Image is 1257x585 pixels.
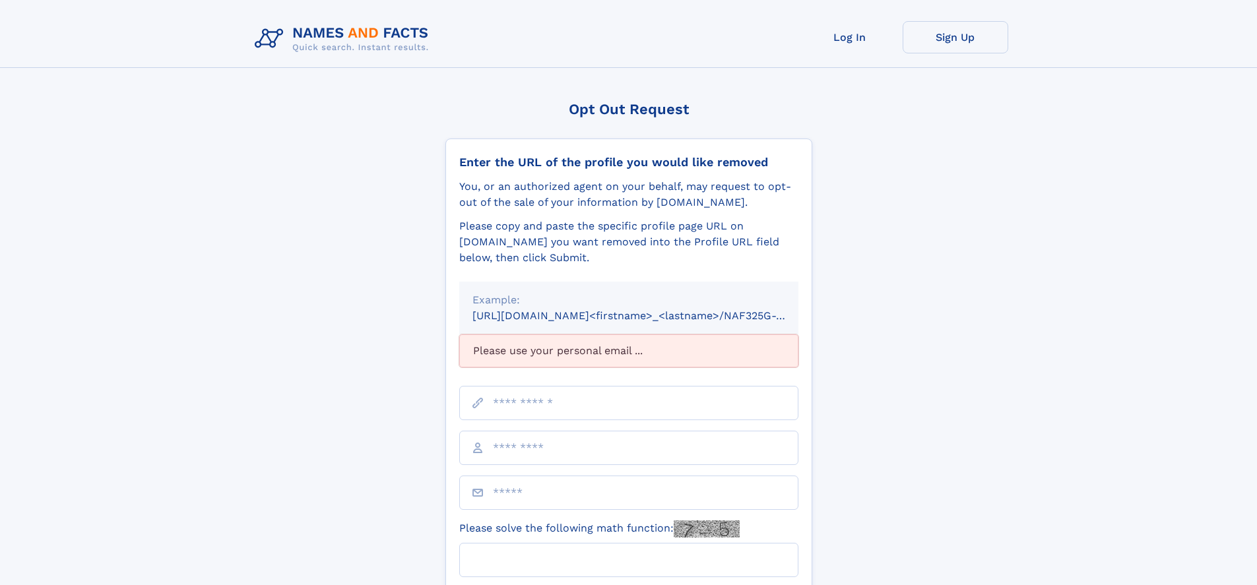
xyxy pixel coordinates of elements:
div: Please copy and paste the specific profile page URL on [DOMAIN_NAME] you want removed into the Pr... [459,218,798,266]
div: Please use your personal email ... [459,334,798,367]
div: You, or an authorized agent on your behalf, may request to opt-out of the sale of your informatio... [459,179,798,210]
small: [URL][DOMAIN_NAME]<firstname>_<lastname>/NAF325G-xxxxxxxx [472,309,823,322]
a: Log In [797,21,903,53]
label: Please solve the following math function: [459,520,740,538]
div: Opt Out Request [445,101,812,117]
a: Sign Up [903,21,1008,53]
div: Example: [472,292,785,308]
img: Logo Names and Facts [249,21,439,57]
div: Enter the URL of the profile you would like removed [459,155,798,169]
